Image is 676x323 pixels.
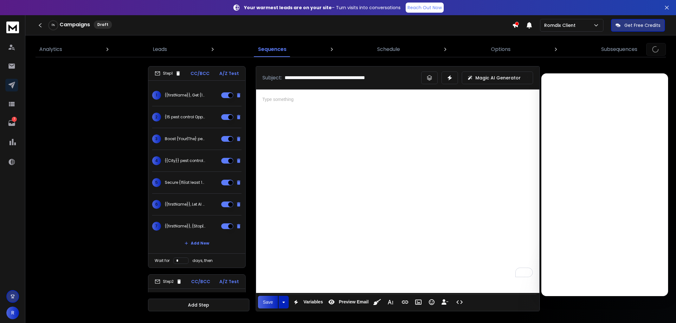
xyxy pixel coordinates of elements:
[152,134,161,143] span: 3
[373,42,404,57] a: Schedule
[165,224,205,229] p: {{firstName}}, {Stop|Quit|Cease} Losing Customers in {{City}}
[597,42,641,57] a: Subsequences
[406,3,444,13] a: Reach Out Now
[338,299,370,305] span: Preview Email
[152,178,161,187] span: 5
[179,237,214,250] button: Add New
[302,299,324,305] span: Variables
[487,42,514,57] a: Options
[491,46,511,53] p: Options
[244,4,401,11] p: – Turn visits into conversations
[544,22,578,28] p: Romdix Client
[254,42,290,57] a: Sequences
[152,91,161,100] span: 1
[371,296,383,308] button: Clean HTML
[426,296,438,308] button: Emoticons
[258,296,278,308] button: Save
[399,296,411,308] button: Insert Link (Ctrl+K)
[454,296,466,308] button: Code View
[653,301,668,316] iframe: Intercom live chat
[611,19,665,32] button: Get Free Credits
[258,46,286,53] p: Sequences
[6,307,19,319] button: R
[244,4,332,11] strong: Your warmest leads are on your site
[439,296,451,308] button: Insert Unsubscribe Link
[541,73,668,296] iframe: To enrich screen reader interactions, please activate Accessibility in Grammarly extension settings
[262,74,282,82] p: Subject:
[256,90,539,283] div: To enrich screen reader interactions, please activate Accessibility in Grammarly extension settings
[191,278,210,285] p: CC/BCC
[152,200,161,209] span: 6
[155,279,182,284] div: Step 2
[412,296,424,308] button: Insert Image (Ctrl+P)
[152,156,161,165] span: 4
[148,66,246,268] li: Step1CC/BCCA/Z Test1{{firstName}}, Get {15|fifteen} pest contro Leads in {{City}}2{15 pest contro...
[475,75,521,81] p: Magic AI Generator
[153,46,167,53] p: Leads
[325,296,370,308] button: Preview Email
[155,71,181,76] div: Step 1
[290,296,324,308] button: Variables
[462,71,533,84] button: Magic AI Generator
[52,23,55,27] p: 0 %
[12,117,17,122] p: 7
[155,258,170,263] p: Wait for
[624,22,660,28] p: Get Free Credits
[60,21,90,28] h1: Campaigns
[35,42,66,57] a: Analytics
[219,70,239,77] p: A/Z Test
[377,46,400,53] p: Schedule
[165,158,205,163] p: {{City}} pest control: {15 New Leads|15 Fresh Leads|15 Leads That Convert}, {Risk-Free|No Risk|Wi...
[165,136,205,141] p: Boost {Your|The} pest control Bookings by {15|15 Leads|15 New Leads} in {{City}}
[190,70,209,77] p: CC/BCC
[219,278,239,285] p: A/Z Test
[165,93,205,98] p: {{firstName}}, Get {15|fifteen} pest contro Leads in {{City}}
[148,299,249,311] button: Add Step
[152,222,161,231] span: 7
[165,115,205,120] p: {15 pest control Opportunities in {{City}}|Discover 15 pest control Leads in {{City}}|Get 15 pest...
[192,258,213,263] p: days, then
[601,46,637,53] p: Subsequences
[165,180,205,185] p: Secure {15|at least 15|fifteen} pest control Opportunities in {{City}}
[165,202,205,207] p: {{firstName}}, Let AI {Bring|Deliver|Get} Leads to Your pest control Business
[94,21,112,29] div: Draft
[39,46,62,53] p: Analytics
[149,42,171,57] a: Leads
[152,113,161,121] span: 2
[5,117,18,129] a: 7
[384,296,396,308] button: More Text
[408,4,442,11] p: Reach Out Now
[6,22,19,33] img: logo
